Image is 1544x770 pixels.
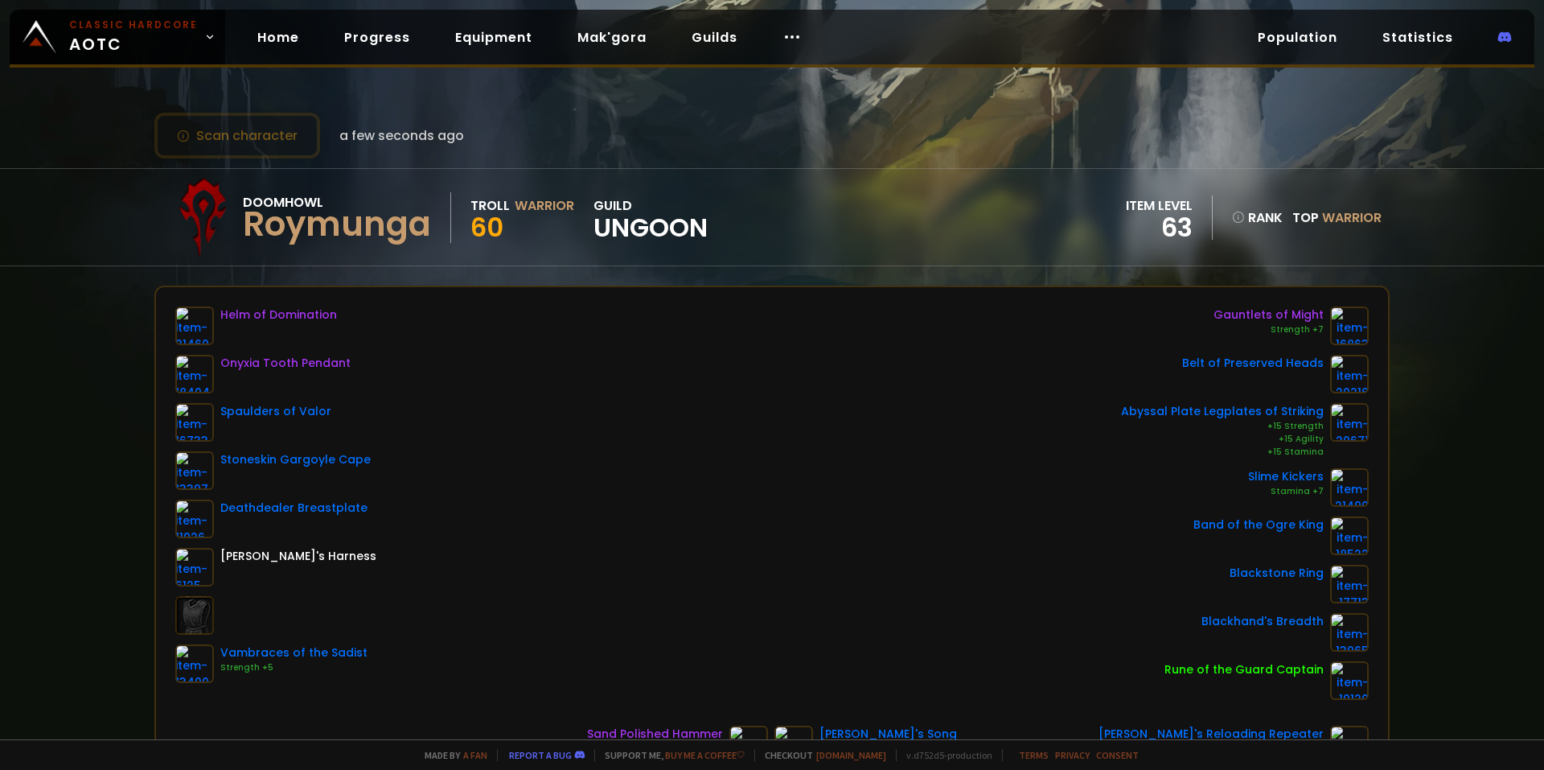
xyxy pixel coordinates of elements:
a: [DOMAIN_NAME] [816,749,886,761]
span: a few seconds ago [339,126,464,146]
div: Spaulders of Valor [220,403,331,420]
div: Blackhand's Breadth [1201,613,1324,630]
img: item-16863 [1330,307,1369,345]
a: Buy me a coffee [665,749,745,761]
img: item-16733 [175,403,214,442]
span: AOTC [69,18,198,56]
a: Home [244,21,312,54]
a: Privacy [1055,749,1090,761]
span: 60 [470,209,503,245]
div: Stamina +7 [1248,485,1324,498]
a: Statistics [1369,21,1466,54]
div: item level [1126,196,1193,216]
div: [PERSON_NAME]'s Harness [220,548,376,565]
span: Checkout [754,749,886,761]
div: Strength +7 [1213,323,1324,336]
a: Progress [331,21,423,54]
span: Support me, [594,749,745,761]
span: Warrior [1322,208,1382,227]
img: item-18404 [175,355,214,393]
a: Consent [1096,749,1139,761]
div: [PERSON_NAME]'s Song [819,726,957,743]
div: Doomhowl [243,192,431,212]
img: item-17713 [1330,565,1369,603]
div: Strength +5 [220,661,368,674]
span: Ungoon [593,216,708,240]
span: v. d752d5 - production [896,749,992,761]
div: Helm of Domination [220,307,337,323]
img: item-6125 [175,548,214,587]
div: Vambraces of the Sadist [220,644,368,661]
button: Scan character [154,113,320,159]
a: Report a bug [509,749,572,761]
img: item-21490 [1330,468,1369,507]
div: Gauntlets of Might [1213,307,1324,323]
img: item-11926 [175,500,214,538]
div: 63 [1126,216,1193,240]
img: item-20216 [1330,355,1369,393]
div: Deathdealer Breastplate [220,500,368,517]
div: Stoneskin Gargoyle Cape [220,451,371,468]
div: +15 Strength [1121,420,1324,433]
small: Classic Hardcore [69,18,198,32]
a: Classic HardcoreAOTC [10,10,225,64]
div: Band of the Ogre King [1193,517,1324,533]
div: Warrior [515,196,574,216]
a: a fan [463,749,487,761]
div: Belt of Preserved Heads [1182,355,1324,372]
img: item-19120 [1330,661,1369,700]
div: Sand Polished Hammer [587,726,723,743]
a: Population [1245,21,1350,54]
img: item-13965 [1330,613,1369,652]
a: Mak'gora [565,21,659,54]
img: item-18522 [1330,517,1369,555]
a: Terms [1019,749,1049,761]
a: Guilds [679,21,750,54]
div: Roymunga [243,212,431,237]
span: Made by [415,749,487,761]
img: item-20671 [1330,403,1369,442]
img: item-13397 [175,451,214,490]
div: rank [1232,208,1283,228]
img: item-13400 [175,644,214,683]
div: Slime Kickers [1248,468,1324,485]
div: Blackstone Ring [1230,565,1324,582]
div: Rune of the Guard Captain [1164,661,1324,678]
img: item-21460 [175,307,214,345]
div: [PERSON_NAME]'s Reloading Repeater [1098,726,1324,743]
div: guild [593,196,708,240]
div: Troll [470,196,510,216]
div: +15 Stamina [1121,446,1324,459]
div: Onyxia Tooth Pendant [220,355,351,372]
a: Equipment [442,21,545,54]
div: Abyssal Plate Legplates of Striking [1121,403,1324,420]
div: Top [1292,208,1382,228]
div: +15 Agility [1121,433,1324,446]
